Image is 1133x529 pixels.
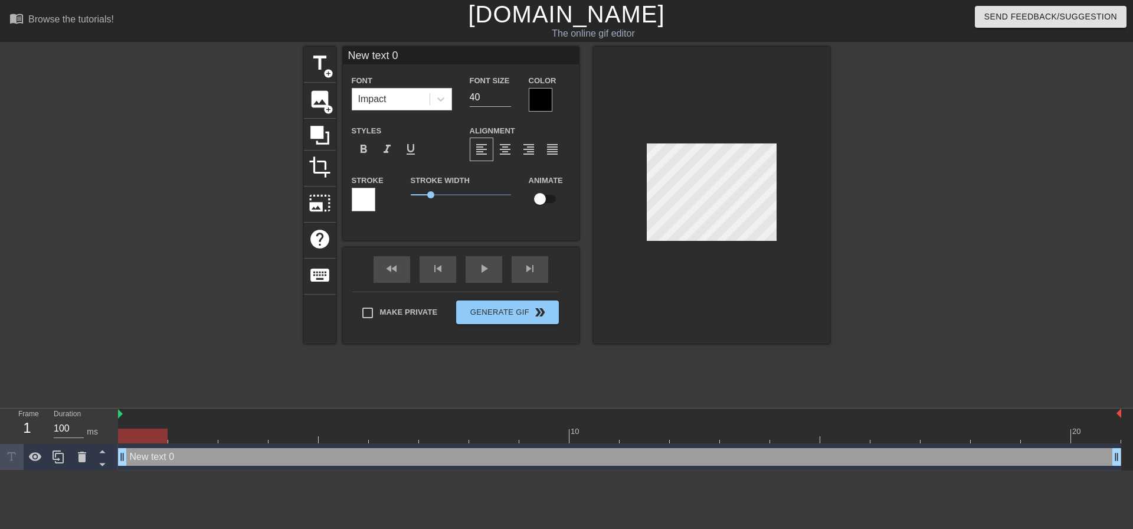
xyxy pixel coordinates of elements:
[529,175,563,187] label: Animate
[309,156,331,178] span: crop
[984,9,1117,24] span: Send Feedback/Suggestion
[87,426,98,438] div: ms
[352,175,384,187] label: Stroke
[323,68,333,79] span: add_circle
[380,306,438,318] span: Make Private
[309,88,331,110] span: image
[477,262,491,276] span: play_arrow
[309,264,331,286] span: keyboard
[352,125,382,137] label: Styles
[356,142,371,156] span: format_bold
[358,92,387,106] div: Impact
[461,305,554,319] span: Generate Gif
[470,75,510,87] label: Font Size
[1072,426,1083,437] div: 20
[1111,451,1122,463] span: drag_handle
[116,451,128,463] span: drag_handle
[431,262,445,276] span: skip_previous
[533,305,547,319] span: double_arrow
[474,142,489,156] span: format_align_left
[18,417,36,439] div: 1
[384,27,803,41] div: The online gif editor
[352,75,372,87] label: Font
[498,142,512,156] span: format_align_center
[468,1,664,27] a: [DOMAIN_NAME]
[309,52,331,74] span: title
[523,262,537,276] span: skip_next
[411,175,470,187] label: Stroke Width
[1116,409,1121,418] img: bound-end.png
[456,301,558,324] button: Generate Gif
[28,14,114,24] div: Browse the tutorials!
[470,125,515,137] label: Alignment
[385,262,399,276] span: fast_rewind
[309,228,331,250] span: help
[9,11,114,30] a: Browse the tutorials!
[529,75,556,87] label: Color
[404,142,418,156] span: format_underline
[54,411,81,418] label: Duration
[975,6,1127,28] button: Send Feedback/Suggestion
[9,409,45,443] div: Frame
[522,142,536,156] span: format_align_right
[545,142,559,156] span: format_align_justify
[323,105,333,115] span: add_circle
[380,142,394,156] span: format_italic
[309,192,331,214] span: photo_size_select_large
[9,11,24,25] span: menu_book
[571,426,581,437] div: 10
